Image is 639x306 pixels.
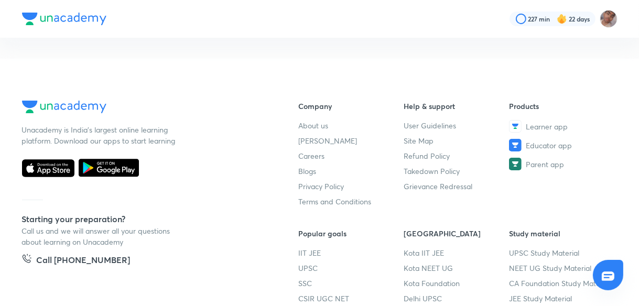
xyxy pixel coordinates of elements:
h6: Help & support [404,101,509,112]
a: Kota IIT JEE [404,247,509,258]
a: Kota NEET UG [404,263,509,274]
a: NEET UG Study Material [509,263,614,274]
img: Rahul 2026 [600,10,618,28]
a: CA Foundation Study Material [509,278,614,289]
a: Blogs [299,166,404,177]
h6: Products [509,101,614,112]
img: Educator app [509,139,522,151]
a: Company Logo [22,101,265,116]
a: Call [PHONE_NUMBER] [22,254,131,268]
a: Learner app [509,120,614,133]
a: UPSC Study Material [509,247,614,258]
a: Careers [299,150,404,161]
a: Educator app [509,139,614,151]
a: UPSC [299,263,404,274]
a: Parent app [509,158,614,170]
p: Call us and we will answer all your questions about learning on Unacademy [22,225,179,247]
img: Parent app [509,158,522,170]
span: Careers [299,150,325,161]
h5: Call [PHONE_NUMBER] [37,254,131,268]
img: Company Logo [22,13,106,25]
a: SSC [299,278,404,289]
img: Learner app [509,120,522,133]
a: Kota Foundation [404,278,509,289]
a: Grievance Redressal [404,181,509,192]
a: Refund Policy [404,150,509,161]
a: Takedown Policy [404,166,509,177]
span: Learner app [526,121,568,132]
h6: Study material [509,228,614,239]
a: IIT JEE [299,247,404,258]
p: Unacademy is India’s largest online learning platform. Download our apps to start learning [22,124,179,146]
a: JEE Study Material [509,293,614,304]
h6: Popular goals [299,228,404,239]
a: Terms and Conditions [299,196,404,207]
span: Parent app [526,159,564,170]
img: Company Logo [22,101,106,113]
a: CSIR UGC NET [299,293,404,304]
img: streak [557,14,567,24]
a: Site Map [404,135,509,146]
a: Privacy Policy [299,181,404,192]
h6: Company [299,101,404,112]
h5: Starting your preparation? [22,213,265,225]
a: [PERSON_NAME] [299,135,404,146]
a: Delhi UPSC [404,293,509,304]
a: User Guidelines [404,120,509,131]
h6: [GEOGRAPHIC_DATA] [404,228,509,239]
span: Educator app [526,140,572,151]
a: About us [299,120,404,131]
